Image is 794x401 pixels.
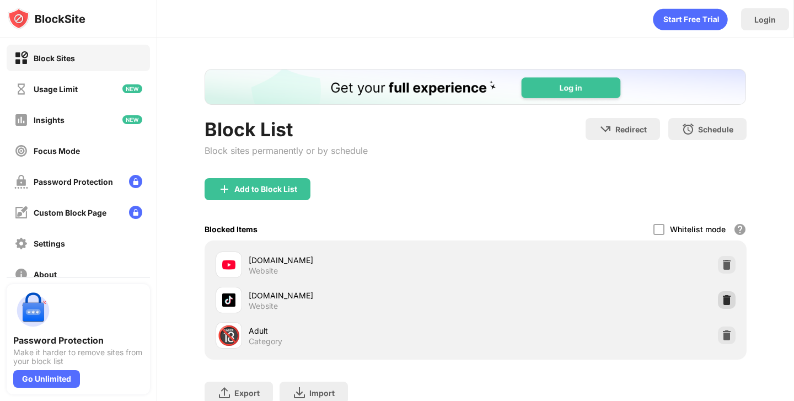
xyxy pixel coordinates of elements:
img: new-icon.svg [122,115,142,124]
div: [DOMAIN_NAME] [249,290,475,301]
div: About [34,270,57,279]
div: Export [234,388,260,398]
div: Website [249,266,278,276]
img: insights-off.svg [14,113,28,127]
div: Block sites permanently or by schedule [205,145,368,156]
div: Make it harder to remove sites from your block list [13,348,143,366]
div: Schedule [698,125,733,134]
img: favicons [222,293,235,307]
div: Blocked Items [205,224,257,234]
img: time-usage-off.svg [14,82,28,96]
img: logo-blocksite.svg [8,8,85,30]
div: Focus Mode [34,146,80,156]
div: Redirect [615,125,647,134]
div: Insights [34,115,65,125]
img: about-off.svg [14,268,28,281]
div: Block Sites [34,54,75,63]
iframe: Banner [205,69,746,105]
div: Settings [34,239,65,248]
img: focus-off.svg [14,144,28,158]
div: Custom Block Page [34,208,106,217]
div: Adult [249,325,475,336]
div: Block List [205,118,368,141]
img: favicons [222,258,235,271]
div: 🔞 [217,324,240,347]
div: Password Protection [34,177,113,186]
div: Login [754,15,776,24]
div: Category [249,336,282,346]
div: Import [309,388,335,398]
img: lock-menu.svg [129,206,142,219]
div: [DOMAIN_NAME] [249,254,475,266]
img: customize-block-page-off.svg [14,206,28,220]
img: lock-menu.svg [129,175,142,188]
div: Add to Block List [234,185,297,194]
img: new-icon.svg [122,84,142,93]
img: block-on.svg [14,51,28,65]
img: settings-off.svg [14,237,28,250]
img: push-password-protection.svg [13,291,53,330]
div: Whitelist mode [670,224,726,234]
div: Password Protection [13,335,143,346]
div: Usage Limit [34,84,78,94]
div: animation [653,8,728,30]
div: Go Unlimited [13,370,80,388]
img: password-protection-off.svg [14,175,28,189]
div: Website [249,301,278,311]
